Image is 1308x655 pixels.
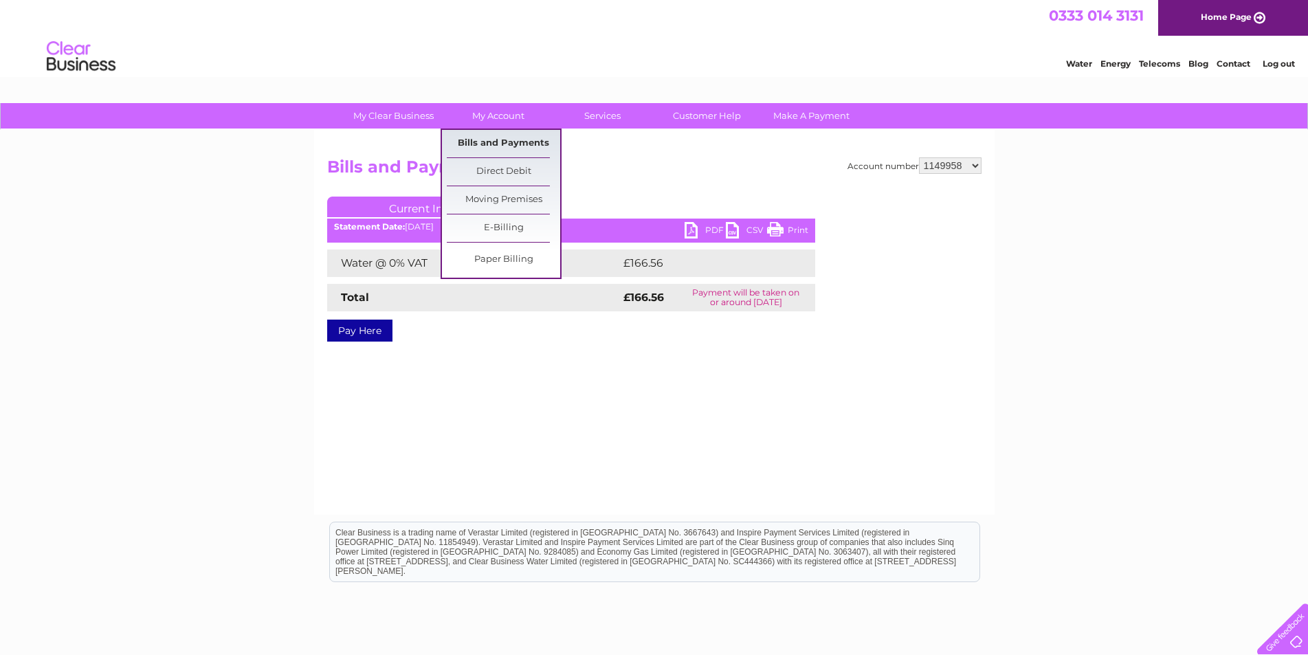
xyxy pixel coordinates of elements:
a: Services [546,103,659,129]
a: Contact [1217,58,1250,69]
a: Direct Debit [447,158,560,186]
td: £166.56 [620,249,790,277]
a: Energy [1100,58,1131,69]
img: logo.png [46,36,116,78]
a: My Account [441,103,555,129]
h2: Bills and Payments [327,157,982,184]
a: 0333 014 3131 [1049,7,1144,24]
a: Bills and Payments [447,130,560,157]
a: Log out [1263,58,1295,69]
a: Moving Premises [447,186,560,214]
div: Account number [847,157,982,174]
a: Paper Billing [447,246,560,274]
a: My Clear Business [337,103,450,129]
a: PDF [685,222,726,242]
strong: Total [341,291,369,304]
a: E-Billing [447,214,560,242]
td: Water @ 0% VAT [327,249,620,277]
a: Current Invoice [327,197,533,217]
b: Statement Date: [334,221,405,232]
a: Telecoms [1139,58,1180,69]
a: CSV [726,222,767,242]
strong: £166.56 [623,291,664,304]
a: Make A Payment [755,103,868,129]
a: Print [767,222,808,242]
a: Pay Here [327,320,392,342]
a: Customer Help [650,103,764,129]
div: Clear Business is a trading name of Verastar Limited (registered in [GEOGRAPHIC_DATA] No. 3667643... [330,8,979,67]
div: [DATE] [327,222,815,232]
a: Blog [1188,58,1208,69]
a: Water [1066,58,1092,69]
td: Payment will be taken on or around [DATE] [677,284,815,311]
